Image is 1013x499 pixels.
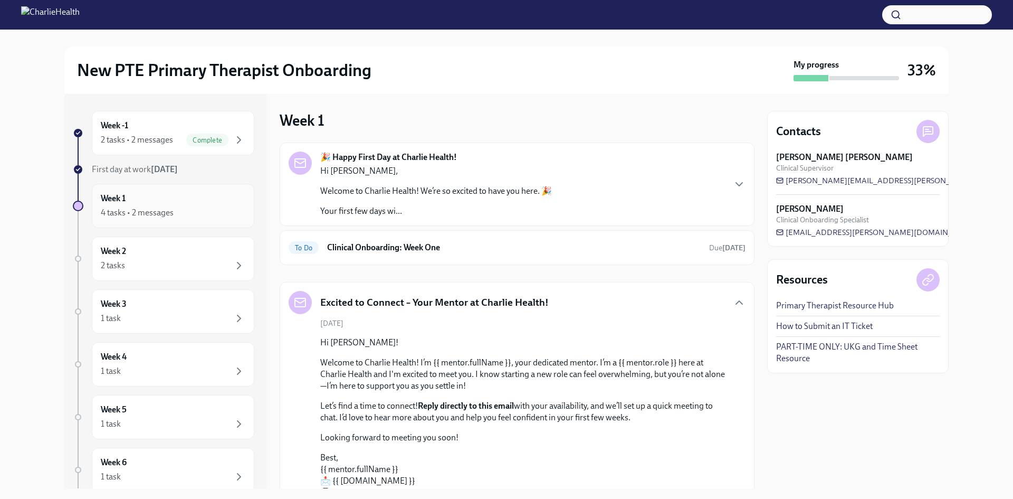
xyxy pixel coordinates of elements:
span: Due [709,243,746,252]
a: First day at work[DATE] [73,164,254,175]
p: Looking forward to meeting you soon! [320,432,729,444]
h6: Week 5 [101,404,127,416]
h2: New PTE Primary Therapist Onboarding [77,60,371,81]
strong: Reply directly to this email [418,401,514,411]
span: Complete [186,136,228,144]
a: Week -12 tasks • 2 messagesComplete [73,111,254,155]
div: 1 task [101,471,121,483]
span: September 20th, 2025 10:00 [709,243,746,253]
h6: Week 2 [101,246,126,257]
strong: [DATE] [151,164,178,174]
h6: Week 4 [101,351,127,363]
a: Week 41 task [73,342,254,387]
strong: 🎉 Happy First Day at Charlie Health! [320,152,457,163]
p: Hi [PERSON_NAME]! [320,337,729,349]
p: Hi [PERSON_NAME], [320,165,552,177]
div: 2 tasks [101,260,125,271]
a: Week 22 tasks [73,237,254,281]
a: Week 51 task [73,395,254,439]
img: CharlieHealth [21,6,80,23]
a: Week 61 task [73,448,254,492]
h6: Week 1 [101,193,126,204]
h4: Resources [776,272,828,288]
a: PART-TIME ONLY: UKG and Time Sheet Resource [776,341,940,364]
strong: My progress [794,59,839,71]
strong: [PERSON_NAME] [776,203,844,215]
h3: Week 1 [280,111,324,130]
div: 1 task [101,418,121,430]
h6: Week -1 [101,120,128,131]
p: Welcome to Charlie Health! We’re so excited to have you here. 🎉 [320,185,552,197]
a: Week 31 task [73,289,254,334]
h6: Week 6 [101,457,127,468]
div: 2 tasks • 2 messages [101,134,173,146]
strong: [PERSON_NAME] [PERSON_NAME] [776,152,913,163]
a: To DoClinical Onboarding: Week OneDue[DATE] [289,239,746,256]
h3: 33% [907,61,936,80]
p: Your first few days wi... [320,205,552,217]
h6: Clinical Onboarding: Week One [327,242,701,253]
span: Clinical Supervisor [776,163,834,173]
a: [EMAIL_ADDRESS][PERSON_NAME][DOMAIN_NAME] [776,227,978,238]
a: How to Submit an IT Ticket [776,321,873,332]
a: Week 14 tasks • 2 messages [73,184,254,228]
span: Clinical Onboarding Specialist [776,215,869,225]
h6: Week 3 [101,298,127,310]
span: To Do [289,244,319,252]
span: [DATE] [320,318,343,328]
p: Welcome to Charlie Health! I’m {{ mentor.fullName }}, your dedicated mentor. I’m a {{ mentor.role... [320,357,729,392]
div: 4 tasks • 2 messages [101,207,174,219]
h4: Contacts [776,124,821,139]
span: First day at work [92,164,178,174]
a: Primary Therapist Resource Hub [776,300,894,312]
p: Let’s find a time to connect! with your availability, and we’ll set up a quick meeting to chat. I... [320,400,729,423]
p: Best, {{ mentor.fullName }} 📩 {{ [DOMAIN_NAME] }} 💬 [PERSON_NAME]: {{ mentor.fullName }} [320,452,729,498]
h5: Excited to Connect – Your Mentor at Charlie Health! [320,296,549,309]
div: 1 task [101,365,121,377]
strong: [DATE] [722,243,746,252]
div: 1 task [101,313,121,324]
